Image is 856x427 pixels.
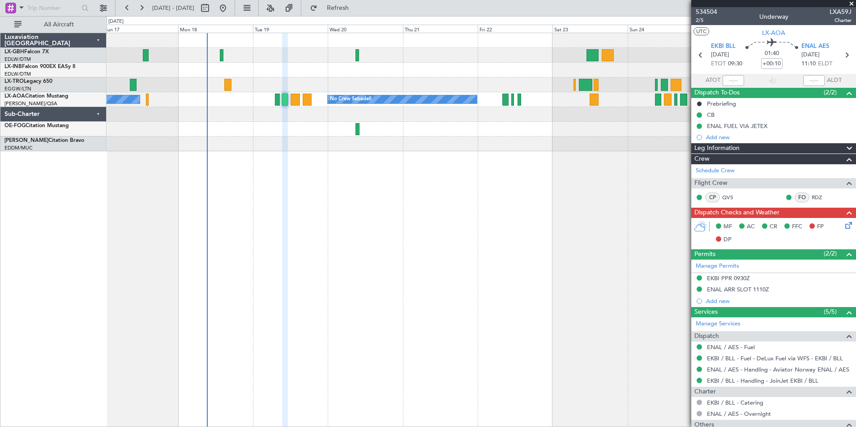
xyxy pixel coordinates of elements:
[4,49,49,55] a: LX-GBHFalcon 7X
[694,307,718,317] span: Services
[4,138,84,143] a: [PERSON_NAME]Citation Bravo
[827,76,842,85] span: ALDT
[707,354,843,362] a: EKBI / BLL - Fuel - DeLux Fuel via WFS - EKBI / BLL
[696,262,739,271] a: Manage Permits
[722,193,742,201] a: QVS
[762,28,785,38] span: LX-AOA
[4,145,33,151] a: EDDM/MUC
[711,51,729,60] span: [DATE]
[4,64,75,69] a: LX-INBFalcon 900EX EASy II
[824,88,837,97] span: (2/2)
[27,1,79,15] input: Trip Number
[759,12,788,21] div: Underway
[319,5,357,11] span: Refresh
[4,79,24,84] span: LX-TRO
[696,17,717,24] span: 2/5
[711,42,736,51] span: EKBI BLL
[4,64,22,69] span: LX-INB
[108,18,124,26] div: [DATE]
[707,122,767,130] div: ENAL FUEL VIA JETEX
[306,1,360,15] button: Refresh
[707,100,736,107] div: Prebriefing
[707,343,755,351] a: ENAL / AES - Fuel
[693,27,709,35] button: UTC
[552,25,627,33] div: Sat 23
[696,167,735,175] a: Schedule Crew
[694,143,740,154] span: Leg Information
[707,274,750,282] div: EKBI PPR 0930Z
[4,49,24,55] span: LX-GBH
[801,51,820,60] span: [DATE]
[478,25,552,33] div: Fri 22
[178,25,253,33] div: Mon 18
[705,192,720,202] div: CP
[812,193,832,201] a: RDZ
[723,235,732,244] span: DP
[403,25,478,33] div: Thu 21
[330,93,372,106] div: No Crew Sabadell
[696,7,717,17] span: 534504
[707,399,763,406] a: EKBI / BLL - Catering
[103,25,178,33] div: Sun 17
[706,297,852,305] div: Add new
[4,94,25,99] span: LX-AOA
[628,25,702,33] div: Sun 24
[706,76,720,85] span: ATOT
[4,100,57,107] a: [PERSON_NAME]/QSA
[694,331,719,342] span: Dispatch
[801,42,829,51] span: ENAL AES
[707,111,715,119] div: CB
[10,17,97,32] button: All Aircraft
[728,60,742,68] span: 09:30
[770,222,777,231] span: CR
[706,133,852,141] div: Add new
[824,249,837,258] span: (2/2)
[792,222,802,231] span: FFC
[4,138,48,143] span: [PERSON_NAME]
[694,178,728,188] span: Flight Crew
[4,123,26,128] span: OE-FOG
[4,56,31,63] a: EDLW/DTM
[830,17,852,24] span: Charter
[801,60,816,68] span: 11:10
[4,85,31,92] a: EGGW/LTN
[707,286,769,293] div: ENAL ARR SLOT 1110Z
[4,94,68,99] a: LX-AOACitation Mustang
[253,25,328,33] div: Tue 19
[23,21,94,28] span: All Aircraft
[707,410,771,418] a: ENAL / AES - Overnight
[723,222,732,231] span: MF
[830,7,852,17] span: LXA59J
[694,387,716,397] span: Charter
[694,249,715,260] span: Permits
[152,4,194,12] span: [DATE] - [DATE]
[747,222,755,231] span: AC
[707,366,849,373] a: ENAL / AES - Handling - Aviator Norway ENAL / AES
[818,60,832,68] span: ELDT
[694,154,710,164] span: Crew
[694,88,740,98] span: Dispatch To-Dos
[328,25,402,33] div: Wed 20
[694,208,779,218] span: Dispatch Checks and Weather
[723,75,744,86] input: --:--
[4,123,69,128] a: OE-FOGCitation Mustang
[4,71,31,77] a: EDLW/DTM
[817,222,824,231] span: FP
[711,60,726,68] span: ETOT
[795,192,809,202] div: FO
[765,49,779,58] span: 01:40
[707,377,818,384] a: EKBI / BLL - Handling - JoinJet EKBI / BLL
[824,307,837,316] span: (5/5)
[4,79,52,84] a: LX-TROLegacy 650
[696,320,740,329] a: Manage Services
